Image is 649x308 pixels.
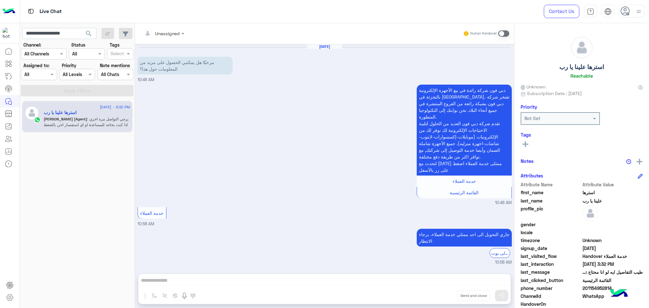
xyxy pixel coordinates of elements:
h5: استرها علينا يا رب [559,63,604,71]
img: Logo [3,5,15,18]
span: 2 [582,293,643,299]
span: خدمة العملاء [453,178,476,184]
label: Note mentions [100,62,130,69]
p: Conversation was assigned to cx [138,266,512,272]
span: Unknown [582,237,643,244]
h5: استرها علينا يا رب [44,110,77,115]
span: Attribute Name [521,181,581,188]
p: 12/8/2025, 10:46 AM [417,85,512,176]
span: Subscription Date : [DATE] [527,90,582,97]
span: last_visited_flow [521,253,581,260]
img: WhatsApp [34,117,41,123]
h6: Attributes [521,173,543,178]
label: Assigned to: [23,62,49,69]
button: Send and close [457,290,490,301]
small: Human Handover [470,31,497,36]
p: 12/8/2025, 10:46 AM [138,57,233,74]
h6: [DATE] [307,44,342,49]
span: 10:46 AM [138,77,154,82]
span: [DATE] - 3:32 PM [100,104,130,110]
span: القائمة الرئيسية [582,277,643,284]
h6: Notes [521,158,534,164]
span: last_clicked_button [521,277,581,284]
img: defaultAdmin.png [582,205,598,221]
span: 201154952814 [582,285,643,292]
p: Live Chat [40,7,62,16]
span: first_name [521,189,581,196]
span: طيب التفاصيل ايه لو انا محتاج تليفون [582,269,643,275]
img: tab [27,7,35,15]
img: 1403182699927242 [3,28,14,39]
div: الرجوع الى بوت [490,248,510,258]
img: profile [635,8,643,16]
span: علينا يا رب [582,197,643,204]
span: استرها [582,189,643,196]
a: Contact Us [544,5,579,18]
span: 2025-08-12T12:32:18.371Z [582,261,643,267]
span: last_name [521,197,581,204]
span: locale [521,229,581,236]
span: last_interaction [521,261,581,267]
span: signup_date [521,245,581,252]
span: Handover خدمة العملاء [582,253,643,260]
span: 10:58 AM [350,266,369,272]
span: search [85,30,93,37]
div: Select [110,50,124,58]
img: tab [587,8,594,15]
p: 12/8/2025, 10:58 AM [417,229,512,247]
label: Status [71,42,85,48]
button: Apply Filters [21,85,133,96]
span: 2025-08-12T07:46:40.76Z [582,245,643,252]
h6: Reachable [570,73,593,79]
label: Tags [110,42,119,48]
img: tab [604,8,612,15]
span: phone_number [521,285,581,292]
img: hulul-logo.png [608,283,630,305]
img: notes [626,159,631,164]
span: null [582,229,643,236]
img: defaultAdmin.png [571,37,593,58]
span: 10:58 AM [495,260,512,266]
span: Attribute Value [582,181,643,188]
a: tab [584,5,597,18]
span: last_message [521,269,581,275]
span: خدمة العملاء [140,210,164,216]
h6: Tags [521,132,643,138]
span: [PERSON_NAME] (Agent) [44,117,87,121]
span: 10:58 AM [138,221,154,226]
span: gender [521,221,581,228]
span: القائمة الرئيسية [450,190,479,195]
img: defaultAdmin.png [25,106,39,120]
button: search [81,28,97,42]
span: null [582,301,643,307]
span: profile_pic [521,205,581,220]
span: 10:46 AM [495,200,512,206]
span: timezone [521,237,581,244]
span: Unknown [521,83,545,90]
label: Channel: [23,42,41,48]
span: ChannelId [521,293,581,299]
img: add [637,159,642,164]
span: null [582,221,643,228]
span: HandoverOn [521,301,581,307]
label: Priority [62,62,76,69]
h6: Priority [521,104,537,110]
